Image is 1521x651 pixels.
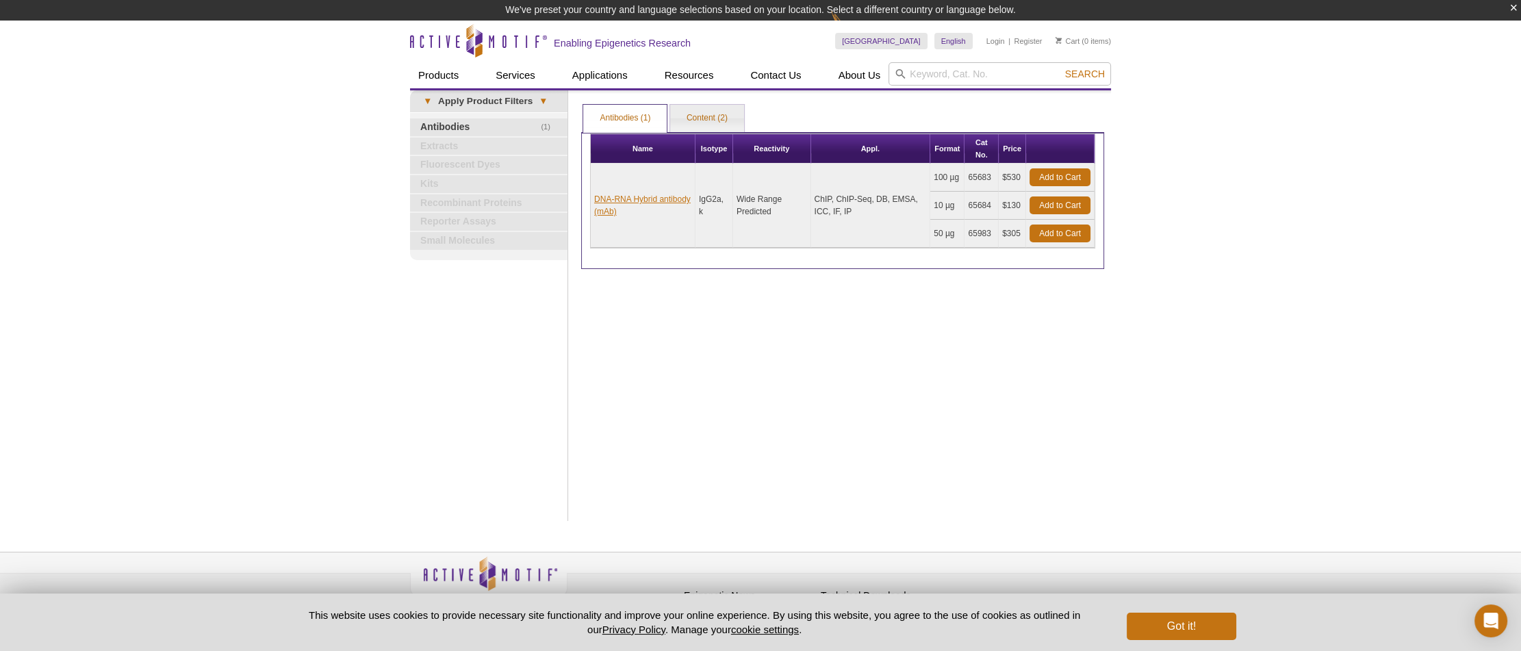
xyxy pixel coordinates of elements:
[999,164,1026,192] td: $530
[541,118,558,136] span: (1)
[554,37,691,49] h2: Enabling Epigenetics Research
[831,10,867,42] img: Change Here
[964,164,999,192] td: 65683
[964,134,999,164] th: Cat No.
[930,164,964,192] td: 100 µg
[930,134,964,164] th: Format
[1056,37,1062,44] img: Your Cart
[656,62,722,88] a: Resources
[964,220,999,248] td: 65983
[1030,168,1090,186] a: Add to Cart
[889,62,1111,86] input: Keyword, Cat. No.
[670,105,744,132] a: Content (2)
[811,134,931,164] th: Appl.
[1056,36,1079,46] a: Cart
[410,213,567,231] a: Reporter Assays
[821,590,951,602] h4: Technical Downloads
[811,164,931,248] td: ChIP, ChIP-Seq, DB, EMSA, ICC, IF, IP
[410,232,567,250] a: Small Molecules
[285,608,1104,637] p: This website uses cookies to provide necessary site functionality and improve your online experie...
[684,590,814,602] h4: Epigenetic News
[733,164,811,248] td: Wide Range Predicted
[533,95,554,107] span: ▾
[591,134,695,164] th: Name
[986,36,1005,46] a: Login
[410,138,567,155] a: Extracts
[1065,68,1105,79] span: Search
[999,134,1026,164] th: Price
[417,95,438,107] span: ▾
[731,624,799,635] button: cookie settings
[934,33,973,49] a: English
[1030,225,1090,242] a: Add to Cart
[410,90,567,112] a: ▾Apply Product Filters▾
[742,62,809,88] a: Contact Us
[1014,36,1042,46] a: Register
[930,192,964,220] td: 10 µg
[1008,33,1010,49] li: |
[410,62,467,88] a: Products
[410,156,567,174] a: Fluorescent Dyes
[733,134,811,164] th: Reactivity
[1474,604,1507,637] div: Open Intercom Messenger
[410,194,567,212] a: Recombinant Proteins
[410,552,567,608] img: Active Motif,
[930,220,964,248] td: 50 µg
[410,118,567,136] a: (1)Antibodies
[1030,196,1090,214] a: Add to Cart
[958,576,1060,607] table: Click to Verify - This site chose Symantec SSL for secure e-commerce and confidential communicati...
[999,220,1026,248] td: $305
[602,624,665,635] a: Privacy Policy
[487,62,544,88] a: Services
[594,193,691,218] a: DNA-RNA Hybrid antibody (mAb)
[830,62,889,88] a: About Us
[574,588,628,609] a: Privacy Policy
[564,62,636,88] a: Applications
[410,175,567,193] a: Kits
[835,33,928,49] a: [GEOGRAPHIC_DATA]
[999,192,1026,220] td: $130
[964,192,999,220] td: 65684
[695,164,733,248] td: IgG2a, k
[583,105,667,132] a: Antibodies (1)
[1061,68,1109,80] button: Search
[695,134,733,164] th: Isotype
[1056,33,1111,49] li: (0 items)
[1127,613,1236,640] button: Got it!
